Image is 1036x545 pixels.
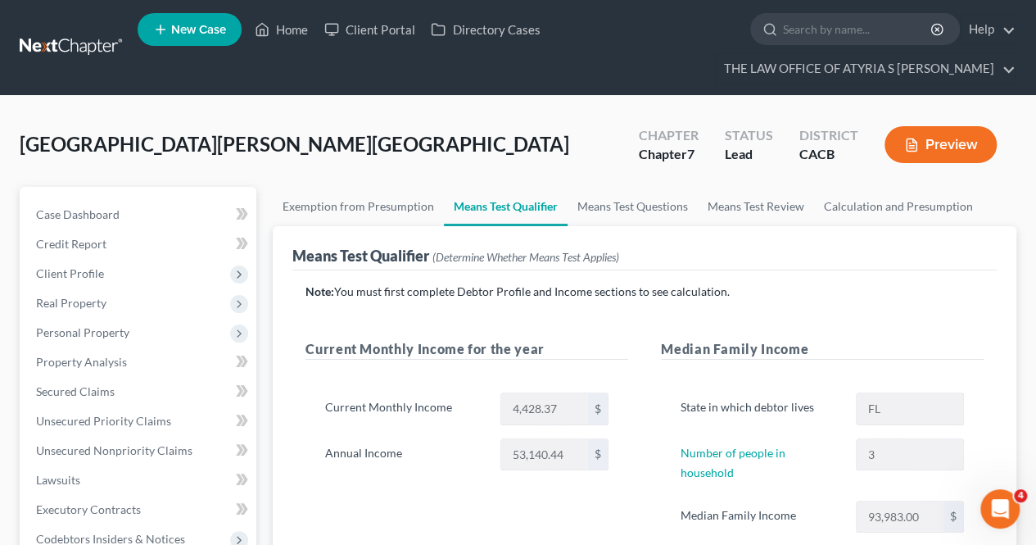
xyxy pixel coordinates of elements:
[799,126,858,145] div: District
[36,296,106,310] span: Real Property
[23,347,256,377] a: Property Analysis
[813,187,982,226] a: Calculation and Presumption
[305,284,984,300] p: You must first complete Debtor Profile and Income sections to see calculation.
[716,54,1016,84] a: THE LAW OFFICE OF ATYRIA S [PERSON_NAME]
[568,187,698,226] a: Means Test Questions
[247,15,316,44] a: Home
[501,393,588,425] input: 0.00
[23,466,256,495] a: Lawsuits
[23,229,256,259] a: Credit Report
[857,502,943,533] input: 0.00
[857,439,963,470] input: --
[588,439,608,470] div: $
[799,145,858,164] div: CACB
[23,436,256,466] a: Unsecured Nonpriority Claims
[305,284,334,298] strong: Note:
[36,325,129,339] span: Personal Property
[273,187,444,226] a: Exemption from Presumption
[171,24,226,36] span: New Case
[36,414,171,428] span: Unsecured Priority Claims
[884,126,997,163] button: Preview
[961,15,1016,44] a: Help
[783,14,933,44] input: Search by name...
[588,393,608,425] div: $
[36,443,192,457] span: Unsecured Nonpriority Claims
[943,502,963,533] div: $
[725,145,773,164] div: Lead
[36,384,115,398] span: Secured Claims
[23,495,256,525] a: Executory Contracts
[305,339,628,360] h5: Current Monthly Income for the year
[23,406,256,436] a: Unsecured Priority Claims
[681,446,785,479] a: Number of people in household
[36,237,106,251] span: Credit Report
[1014,489,1027,502] span: 4
[725,126,773,145] div: Status
[23,377,256,406] a: Secured Claims
[317,438,491,471] label: Annual Income
[36,266,104,280] span: Client Profile
[432,250,619,264] span: (Determine Whether Means Test Applies)
[36,473,80,487] span: Lawsuits
[316,15,423,44] a: Client Portal
[423,15,548,44] a: Directory Cases
[317,393,491,425] label: Current Monthly Income
[698,187,813,226] a: Means Test Review
[661,339,984,360] h5: Median Family Income
[20,132,569,156] span: [GEOGRAPHIC_DATA][PERSON_NAME][GEOGRAPHIC_DATA]
[857,393,963,425] input: State
[672,501,847,534] label: Median Family Income
[36,207,120,221] span: Case Dashboard
[23,200,256,229] a: Case Dashboard
[292,246,619,266] div: Means Test Qualifier
[687,146,694,161] span: 7
[672,393,847,425] label: State in which debtor lives
[36,355,127,369] span: Property Analysis
[444,187,568,226] a: Means Test Qualifier
[980,489,1020,529] iframe: Intercom live chat
[501,439,588,470] input: 0.00
[639,145,699,164] div: Chapter
[639,126,699,145] div: Chapter
[36,502,141,516] span: Executory Contracts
